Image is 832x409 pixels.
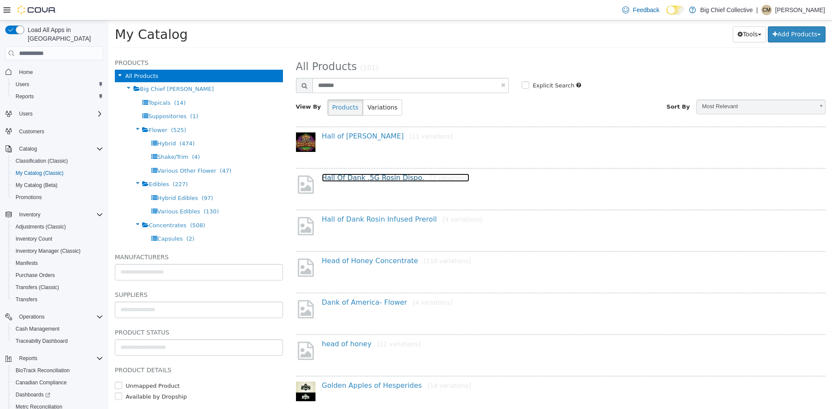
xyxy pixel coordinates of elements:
img: 150 [188,361,207,381]
span: Hybrid [49,120,68,126]
span: View By [188,83,213,90]
button: Classification (Classic) [9,155,107,167]
label: Available by Dropship [15,372,78,381]
span: Home [19,69,33,76]
span: Reports [19,355,37,362]
span: Inventory Manager (Classic) [16,248,81,254]
span: Inventory [16,209,103,220]
button: Manifests [9,257,107,269]
small: (101) [252,44,270,52]
a: Classification (Classic) [12,156,71,166]
small: [12 variations] [269,320,312,327]
span: Promotions [16,194,42,201]
button: Transfers [9,293,107,306]
span: Big Chief [PERSON_NAME] [32,65,106,72]
a: Manifests [12,258,41,268]
button: Customers [2,125,107,138]
button: Canadian Compliance [9,377,107,389]
span: Canadian Compliance [16,379,67,386]
button: Inventory Manager (Classic) [9,245,107,257]
span: (4) [84,133,91,140]
span: Manifests [12,258,103,268]
span: Inventory [19,211,40,218]
span: Cash Management [16,325,59,332]
img: missing-image.png [188,320,207,341]
span: Canadian Compliance [12,377,103,388]
button: Add Products [660,6,717,22]
input: Dark Mode [666,6,685,15]
a: Head of Honey Concentrate[110 variations] [214,236,363,245]
span: Inventory Count [16,235,52,242]
button: BioTrack Reconciliation [9,364,107,377]
span: All Products [17,52,50,59]
span: Catalog [16,144,103,154]
label: Explicit Search [422,61,466,70]
button: Users [2,108,107,120]
button: Home [2,65,107,78]
a: Golden Apples of Hesperides[14 variations] [214,361,363,369]
span: (227) [64,161,79,167]
span: Capsules [49,215,75,222]
span: Transfers [16,296,37,303]
a: Home [16,67,36,77]
span: Sort By [558,83,582,90]
span: Feedback [633,6,659,14]
span: Various Other Flower [49,147,108,154]
span: Promotions [12,192,103,203]
span: Shake/Trim [49,133,80,140]
span: Load All Apps in [GEOGRAPHIC_DATA] [24,26,103,43]
span: Manifests [16,260,38,267]
span: My Catalog (Beta) [12,180,103,190]
span: BioTrack Reconciliation [16,367,70,374]
small: [14 variations] [319,362,362,369]
small: [7 variations] [322,154,361,161]
span: Hybrid Edibles [49,174,90,181]
img: missing-image.png [188,154,207,175]
span: Users [16,109,103,119]
span: BioTrack Reconciliation [12,365,103,376]
small: [110 variations] [316,237,363,244]
span: Customers [19,128,44,135]
a: Purchase Orders [12,270,58,280]
small: [4 variations] [335,196,374,203]
button: Inventory [2,209,107,221]
span: Users [16,81,29,88]
h5: Products [6,37,175,48]
button: Adjustments (Classic) [9,221,107,233]
button: Catalog [16,144,40,154]
img: Cova [17,6,56,14]
span: Edibles [40,161,61,167]
span: Classification (Classic) [16,158,68,164]
img: 150 [188,112,207,132]
a: head of honey[12 variations] [214,319,312,328]
a: Inventory Manager (Classic) [12,246,84,256]
span: Suppositories [40,93,78,99]
button: Reports [16,353,41,364]
button: Reports [9,90,107,103]
button: Traceabilty Dashboard [9,335,107,347]
img: missing-image.png [188,278,207,300]
button: Users [9,78,107,90]
button: Products [219,79,255,95]
a: Reports [12,91,37,102]
span: (2) [78,215,86,222]
small: [4 variations] [305,279,344,286]
span: Most Relevant [588,80,705,93]
span: Users [19,110,32,117]
span: Dashboards [16,391,50,398]
label: Unmapped Product [15,361,71,370]
a: Traceabilty Dashboard [12,336,71,346]
span: Various Edibles [49,188,92,194]
a: Dashboards [9,389,107,401]
a: Feedback [619,1,663,19]
a: Canadian Compliance [12,377,70,388]
span: Reports [12,91,103,102]
span: My Catalog (Classic) [12,168,103,178]
span: Operations [19,313,45,320]
button: Reports [2,352,107,364]
span: Reports [16,93,34,100]
span: (97) [93,174,105,181]
a: Hall of [PERSON_NAME][11 variations] [214,112,344,120]
span: (47) [111,147,123,154]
